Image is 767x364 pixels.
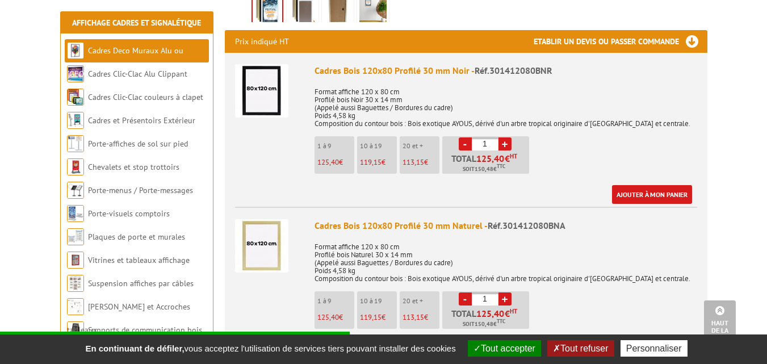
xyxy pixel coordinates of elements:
[67,252,84,269] img: Vitrines et tableaux affichage
[476,154,505,163] span: 125,40
[88,69,187,79] a: Cadres Clic-Clac Alu Clippant
[534,30,707,53] h3: Etablir un devis ou passer commande
[315,64,697,77] div: Cadres Bois 120x80 Profilé 30 mm Noir -
[79,344,461,353] span: vous acceptez l'utilisation de services tiers pouvant installer des cookies
[317,142,354,150] p: 1 à 9
[67,182,84,199] img: Porte-menus / Porte-messages
[704,300,736,347] a: Haut de la page
[88,232,185,242] a: Plaques de porte et murales
[67,89,84,106] img: Cadres Clic-Clac couleurs à clapet
[476,309,505,318] span: 125,40
[463,165,505,174] span: Soit €
[317,157,339,167] span: 125,40
[498,137,512,150] a: +
[360,158,397,166] p: €
[621,340,688,357] button: Personnaliser (fenêtre modale)
[88,92,203,102] a: Cadres Clic-Clac couleurs à clapet
[88,255,190,265] a: Vitrines et tableaux affichage
[317,313,354,321] p: €
[67,298,84,315] img: Cimaises et Accroches tableaux
[235,30,289,53] p: Prix indiqué HT
[445,154,529,174] p: Total
[88,115,195,125] a: Cadres et Présentoirs Extérieur
[67,42,84,59] img: Cadres Deco Muraux Alu ou Bois
[403,297,439,305] p: 20 et +
[235,64,288,118] img: Cadres Bois 120x80 Profilé 30 mm Noir
[67,302,190,335] a: [PERSON_NAME] et Accroches tableaux
[510,307,517,315] sup: HT
[72,18,201,28] a: Affichage Cadres et Signalétique
[235,219,288,273] img: Cadres Bois 120x80 Profilé 30 mm Naturel
[360,297,397,305] p: 10 à 19
[497,318,505,324] sup: TTC
[612,185,692,204] a: Ajouter à mon panier
[475,320,493,329] span: 150,48
[317,297,354,305] p: 1 à 9
[317,158,354,166] p: €
[459,137,472,150] a: -
[317,312,339,322] span: 125,40
[403,158,439,166] p: €
[445,309,529,329] p: Total
[67,112,84,129] img: Cadres et Présentoirs Extérieur
[67,135,84,152] img: Porte-affiches de sol sur pied
[67,45,183,79] a: Cadres Deco Muraux Alu ou [GEOGRAPHIC_DATA]
[488,220,565,231] span: Réf.301412080BNA
[403,313,439,321] p: €
[88,162,179,172] a: Chevalets et stop trottoirs
[67,228,84,245] img: Plaques de porte et murales
[360,313,397,321] p: €
[510,152,517,160] sup: HT
[315,235,697,283] p: Format affiche 120 x 80 cm Profilé bois Naturel 30 x 14 mm (Appelé aussi Baguettes / Bordures du ...
[88,325,202,335] a: Supports de communication bois
[88,208,170,219] a: Porte-visuels comptoirs
[88,278,194,288] a: Suspension affiches par câbles
[67,205,84,222] img: Porte-visuels comptoirs
[403,312,424,322] span: 113,15
[459,292,472,306] a: -
[85,344,184,353] strong: En continuant de défiler,
[403,157,424,167] span: 113,15
[505,154,510,163] span: €
[67,158,84,175] img: Chevalets et stop trottoirs
[403,142,439,150] p: 20 et +
[88,185,193,195] a: Porte-menus / Porte-messages
[360,157,382,167] span: 119,15
[468,340,541,357] button: Tout accepter
[315,219,697,232] div: Cadres Bois 120x80 Profilé 30 mm Naturel -
[547,340,614,357] button: Tout refuser
[475,65,552,76] span: Réf.301412080BNR
[67,275,84,292] img: Suspension affiches par câbles
[498,292,512,306] a: +
[505,309,510,318] span: €
[360,142,397,150] p: 10 à 19
[497,163,505,169] sup: TTC
[463,320,505,329] span: Soit €
[475,165,493,174] span: 150,48
[360,312,382,322] span: 119,15
[88,139,188,149] a: Porte-affiches de sol sur pied
[315,80,697,128] p: Format affiche 120 x 80 cm Profilé bois Noir 30 x 14 mm (Appelé aussi Baguettes / Bordures du cad...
